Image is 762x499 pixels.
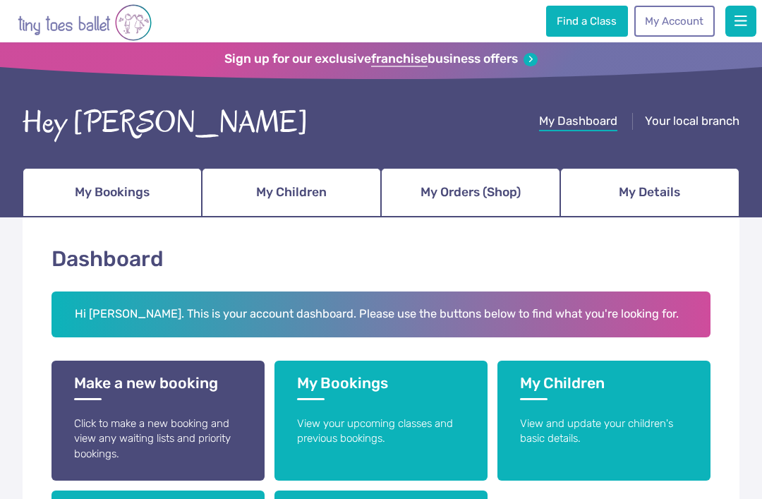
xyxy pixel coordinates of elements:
h3: My Bookings [297,374,465,400]
a: Sign up for our exclusivefranchisebusiness offers [224,52,537,67]
a: My Bookings [23,168,202,217]
a: My Details [560,168,739,217]
span: My Children [256,180,327,205]
h3: My Children [520,374,688,400]
h1: Dashboard [52,244,710,275]
h2: Hi [PERSON_NAME]. This is your account dashboard. Please use the buttons below to find what you'r... [52,291,710,338]
span: My Orders (Shop) [421,180,521,205]
img: tiny toes ballet [18,3,152,42]
p: View and update your children's basic details. [520,416,688,447]
a: My Bookings View your upcoming classes and previous bookings. [274,361,488,481]
p: Click to make a new booking and view any waiting lists and priority bookings. [74,416,242,462]
a: My Account [634,6,715,37]
strong: franchise [371,52,428,67]
div: Hey [PERSON_NAME] [23,101,308,145]
a: My Children View and update your children's basic details. [497,361,710,481]
p: View your upcoming classes and previous bookings. [297,416,465,447]
a: Find a Class [546,6,628,37]
h3: Make a new booking [74,374,242,400]
span: My Bookings [75,180,150,205]
a: Make a new booking Click to make a new booking and view any waiting lists and priority bookings. [52,361,265,481]
a: My Orders (Shop) [381,168,560,217]
a: Your local branch [645,114,739,131]
span: My Details [619,180,680,205]
span: Your local branch [645,114,739,128]
a: My Children [202,168,381,217]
